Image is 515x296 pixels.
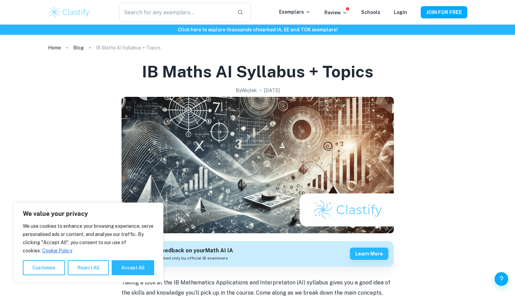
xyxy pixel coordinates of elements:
[42,248,73,254] a: Cookie Policy
[119,3,231,22] input: Search for any exemplars...
[361,10,380,15] a: Schools
[112,260,154,275] button: Accept All
[48,5,91,19] img: Clastify logo
[14,203,163,282] div: We value your privacy
[96,44,161,51] p: IB Maths AI Syllabus + Topics
[324,9,348,16] p: Review
[156,255,228,261] span: Marked only by official IB examiners
[147,247,233,255] h6: Get feedback on your Math AI IA
[73,43,84,53] a: Blog
[48,43,61,53] a: Home
[350,248,388,260] button: Learn more
[122,241,394,267] a: Get feedback on yourMath AI IAMarked only by official IB examinersLearn more
[260,87,261,94] p: •
[142,61,373,83] h1: IB Maths AI Syllabus + Topics
[495,272,508,286] button: Help and Feedback
[23,210,154,218] p: We value your privacy
[236,87,257,94] h2: By Wojtek
[68,260,109,275] button: Reject All
[122,97,394,233] img: IB Maths AI Syllabus + Topics cover image
[394,10,407,15] a: Login
[23,222,154,255] p: We use cookies to enhance your browsing experience, serve personalised ads or content, and analys...
[1,26,514,33] h6: Click here to explore thousands of marked IA, EE and TOK exemplars !
[421,6,467,18] button: JOIN FOR FREE
[264,87,280,94] h2: [DATE]
[279,8,311,16] p: Exemplars
[23,260,65,275] button: Customise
